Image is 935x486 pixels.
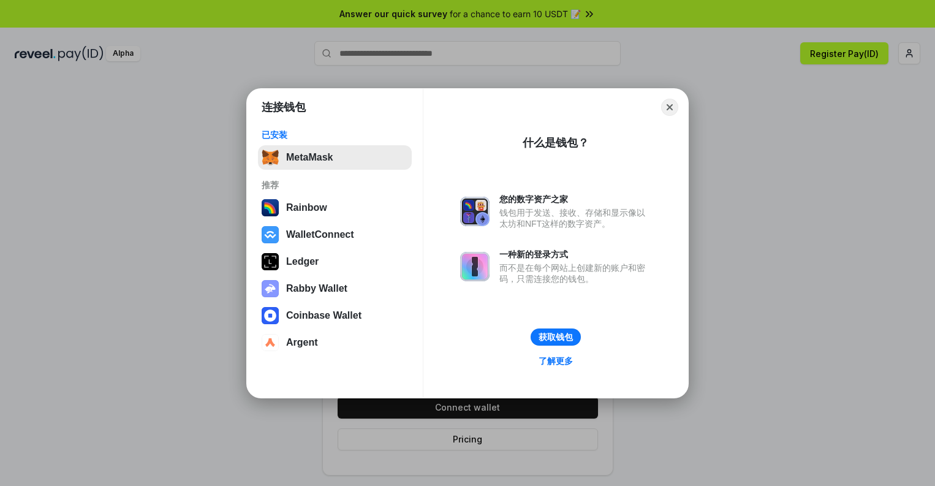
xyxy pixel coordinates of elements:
div: WalletConnect [286,229,354,240]
img: svg+xml,%3Csvg%20fill%3D%22none%22%20height%3D%2233%22%20viewBox%3D%220%200%2035%2033%22%20width%... [262,149,279,166]
button: Rainbow [258,196,412,220]
img: svg+xml,%3Csvg%20width%3D%2228%22%20height%3D%2228%22%20viewBox%3D%220%200%2028%2028%22%20fill%3D... [262,307,279,324]
div: 一种新的登录方式 [499,249,651,260]
button: Rabby Wallet [258,276,412,301]
a: 了解更多 [531,353,580,369]
img: svg+xml,%3Csvg%20width%3D%22120%22%20height%3D%22120%22%20viewBox%3D%220%200%20120%20120%22%20fil... [262,199,279,216]
div: Ledger [286,256,319,267]
div: Coinbase Wallet [286,310,362,321]
img: svg+xml,%3Csvg%20xmlns%3D%22http%3A%2F%2Fwww.w3.org%2F2000%2Fsvg%22%20width%3D%2228%22%20height%3... [262,253,279,270]
div: 什么是钱包？ [523,135,589,150]
div: 推荐 [262,180,408,191]
img: svg+xml,%3Csvg%20width%3D%2228%22%20height%3D%2228%22%20viewBox%3D%220%200%2028%2028%22%20fill%3D... [262,226,279,243]
img: svg+xml,%3Csvg%20xmlns%3D%22http%3A%2F%2Fwww.w3.org%2F2000%2Fsvg%22%20fill%3D%22none%22%20viewBox... [460,252,490,281]
div: Rainbow [286,202,327,213]
div: 已安装 [262,129,408,140]
div: Rabby Wallet [286,283,347,294]
div: 获取钱包 [539,332,573,343]
img: svg+xml,%3Csvg%20xmlns%3D%22http%3A%2F%2Fwww.w3.org%2F2000%2Fsvg%22%20fill%3D%22none%22%20viewBox... [262,280,279,297]
button: MetaMask [258,145,412,170]
h1: 连接钱包 [262,100,306,115]
button: Ledger [258,249,412,274]
div: Argent [286,337,318,348]
button: Coinbase Wallet [258,303,412,328]
button: Close [661,99,678,116]
img: svg+xml,%3Csvg%20xmlns%3D%22http%3A%2F%2Fwww.w3.org%2F2000%2Fsvg%22%20fill%3D%22none%22%20viewBox... [460,197,490,226]
img: svg+xml,%3Csvg%20width%3D%2228%22%20height%3D%2228%22%20viewBox%3D%220%200%2028%2028%22%20fill%3D... [262,334,279,351]
div: 钱包用于发送、接收、存储和显示像以太坊和NFT这样的数字资产。 [499,207,651,229]
div: MetaMask [286,152,333,163]
button: 获取钱包 [531,328,581,346]
button: WalletConnect [258,222,412,247]
button: Argent [258,330,412,355]
div: 了解更多 [539,355,573,366]
div: 而不是在每个网站上创建新的账户和密码，只需连接您的钱包。 [499,262,651,284]
div: 您的数字资产之家 [499,194,651,205]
